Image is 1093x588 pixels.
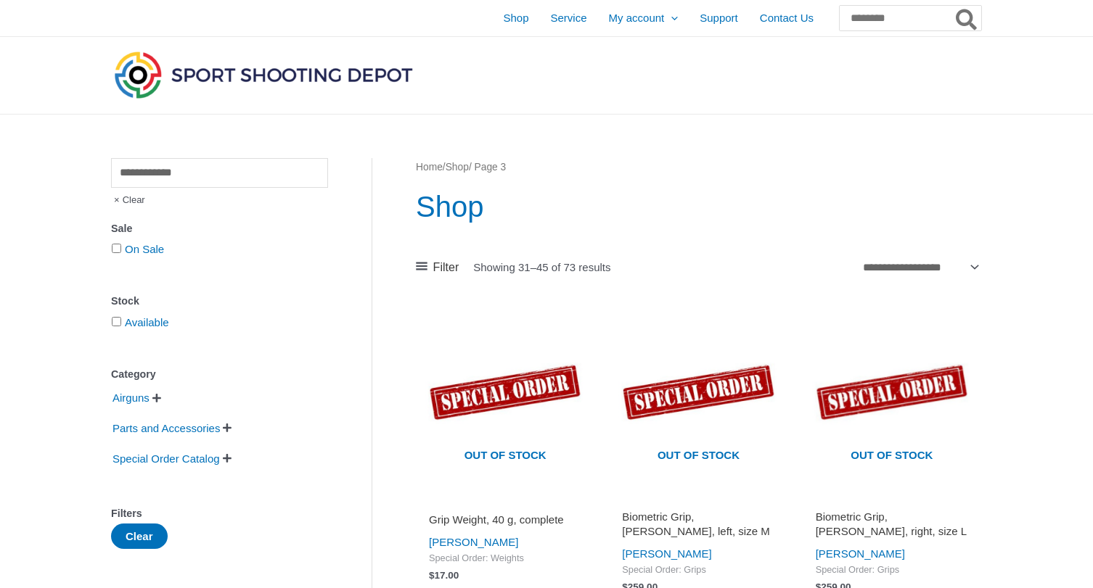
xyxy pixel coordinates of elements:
[429,570,435,581] span: $
[416,257,459,278] a: Filter
[620,439,777,473] span: Out of stock
[803,305,981,484] a: Out of stock
[111,416,221,441] span: Parts and Accessories
[816,564,968,576] span: Special Order: Grips
[111,48,416,102] img: Sport Shooting Depot
[416,305,594,484] img: Grip Weight, 40 g, complete
[609,305,787,484] a: Out of stock
[111,364,328,385] div: Category
[111,447,221,471] span: Special Order Catalog
[111,503,328,524] div: Filters
[111,421,221,434] a: Parts and Accessories
[433,257,459,278] span: Filter
[111,451,221,463] a: Special Order Catalog
[416,186,981,227] h1: Shop
[622,547,711,560] a: [PERSON_NAME]
[111,391,151,403] a: Airguns
[112,317,121,326] input: Available
[446,162,469,173] a: Shop
[111,218,328,239] div: Sale
[429,570,459,581] bdi: 17.00
[112,244,121,253] input: On Sale
[857,256,981,278] select: Shop order
[223,453,232,463] span: 
[803,305,981,484] img: Biometric Grip, Blue Angel, right, size L
[429,513,581,527] h2: Grip Weight, 40 g, complete
[429,492,581,510] iframe: Customer reviews powered by Trustpilot
[111,386,151,410] span: Airguns
[622,564,774,576] span: Special Order: Grips
[429,536,518,548] a: [PERSON_NAME]
[816,492,968,510] iframe: Customer reviews powered by Trustpilot
[953,6,981,30] button: Search
[429,513,581,532] a: Grip Weight, 40 g, complete
[429,552,581,565] span: Special Order: Weights
[609,305,787,484] img: Biometric Grip, Blue Angel, left, size M
[111,188,145,212] span: Clear
[223,423,232,433] span: 
[814,439,970,473] span: Out of stock
[473,262,610,273] p: Showing 31–45 of 73 results
[416,305,594,484] a: Out of stock
[125,243,164,255] a: On Sale
[622,510,774,538] h2: Biometric Grip, [PERSON_NAME], left, size M
[816,547,905,560] a: [PERSON_NAME]
[125,316,169,328] a: Available
[622,510,774,544] a: Biometric Grip, [PERSON_NAME], left, size M
[416,158,981,177] nav: Breadcrumb
[416,162,443,173] a: Home
[111,291,328,312] div: Stock
[816,510,968,544] a: Biometric Grip, [PERSON_NAME], right, size L
[111,523,168,549] button: Clear
[816,510,968,538] h2: Biometric Grip, [PERSON_NAME], right, size L
[622,492,774,510] iframe: Customer reviews powered by Trustpilot
[152,393,161,403] span: 
[427,439,584,473] span: Out of stock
